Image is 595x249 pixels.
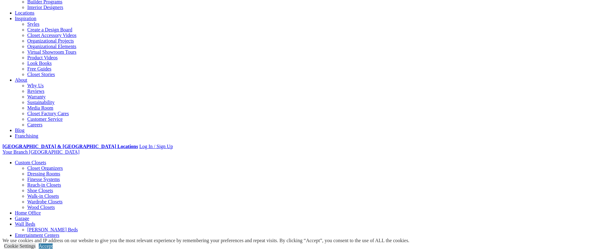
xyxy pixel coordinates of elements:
[27,27,72,32] a: Create a Design Board
[15,216,29,221] a: Garage
[27,111,69,116] a: Closet Factory Cares
[2,149,28,155] span: Your Branch
[2,149,80,155] a: Your Branch [GEOGRAPHIC_DATA]
[4,243,36,249] a: Cookie Settings
[27,5,63,10] a: Interior Designers
[15,10,34,16] a: Locations
[27,83,44,88] a: Why Us
[27,94,46,99] a: Warranty
[139,144,173,149] a: Log In / Sign Up
[15,77,27,83] a: About
[27,21,39,27] a: Styles
[15,221,35,227] a: Wall Beds
[27,38,74,43] a: Organizational Projects
[27,44,76,49] a: Organizational Elements
[27,205,55,210] a: Wood Closets
[27,165,63,171] a: Closet Organizers
[27,105,53,111] a: Media Room
[27,193,59,199] a: Walk-in Closets
[27,199,63,204] a: Wardrobe Closets
[27,61,52,66] a: Look Books
[27,116,63,122] a: Customer Service
[27,182,61,188] a: Reach-in Closets
[27,88,44,94] a: Reviews
[27,72,55,77] a: Closet Stories
[15,160,46,165] a: Custom Closets
[27,227,78,232] a: [PERSON_NAME] Beds
[27,49,77,55] a: Virtual Showroom Tours
[15,16,36,21] a: Inspiration
[15,128,24,133] a: Blog
[27,122,42,127] a: Careers
[15,233,59,238] a: Entertainment Centers
[39,243,53,249] a: Accept
[27,177,60,182] a: Finesse Systems
[27,171,60,176] a: Dressing Rooms
[27,33,77,38] a: Closet Accessory Videos
[15,210,41,215] a: Home Office
[27,66,51,71] a: Free Guides
[27,188,53,193] a: Shoe Closets
[15,133,38,138] a: Franchising
[27,100,55,105] a: Sustainability
[2,238,409,243] div: We use cookies and IP address on our website to give you the most relevant experience by remember...
[29,149,79,155] span: [GEOGRAPHIC_DATA]
[2,144,138,149] a: [GEOGRAPHIC_DATA] & [GEOGRAPHIC_DATA] Locations
[27,55,58,60] a: Product Videos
